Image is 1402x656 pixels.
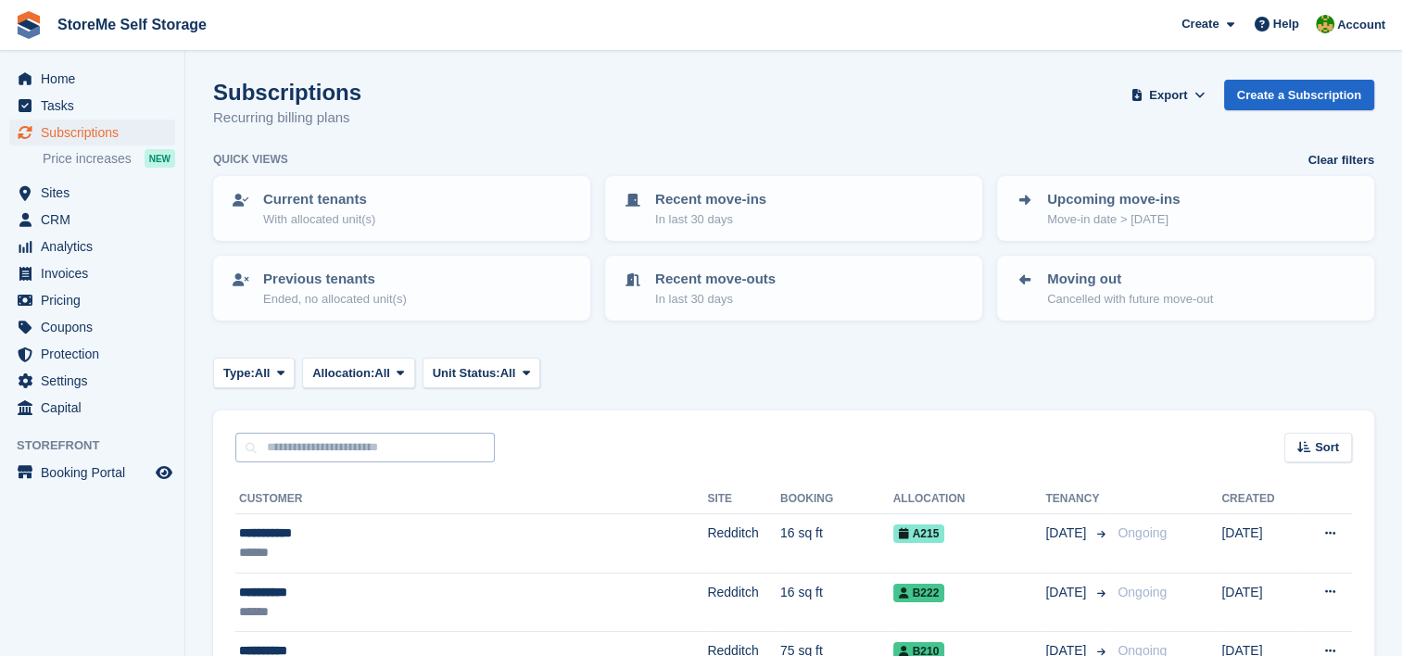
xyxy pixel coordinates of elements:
img: StorMe [1316,15,1334,33]
span: Sort [1315,438,1339,457]
a: StoreMe Self Storage [50,9,214,40]
a: menu [9,93,175,119]
span: Coupons [41,314,152,340]
td: [DATE] [1221,573,1296,632]
th: Tenancy [1045,485,1110,514]
a: menu [9,66,175,92]
button: Unit Status: All [423,358,540,388]
p: Recent move-outs [655,269,776,290]
p: Upcoming move-ins [1047,189,1180,210]
span: Ongoing [1118,525,1167,540]
a: menu [9,120,175,145]
span: Analytics [41,233,152,259]
span: Home [41,66,152,92]
th: Customer [235,485,707,514]
button: Allocation: All [302,358,415,388]
th: Booking [780,485,893,514]
button: Export [1128,80,1209,110]
p: In last 30 days [655,290,776,309]
th: Site [707,485,780,514]
span: Subscriptions [41,120,152,145]
div: NEW [145,149,175,168]
span: All [255,364,271,383]
span: Account [1337,16,1385,34]
span: Tasks [41,93,152,119]
a: menu [9,180,175,206]
td: 16 sq ft [780,573,893,632]
a: menu [9,460,175,486]
h1: Subscriptions [213,80,361,105]
p: Moving out [1047,269,1213,290]
p: Move-in date > [DATE] [1047,210,1180,229]
span: All [500,364,516,383]
p: In last 30 days [655,210,766,229]
a: menu [9,207,175,233]
span: Price increases [43,150,132,168]
td: [DATE] [1221,514,1296,574]
p: Recent move-ins [655,189,766,210]
a: Create a Subscription [1224,80,1374,110]
p: Previous tenants [263,269,407,290]
a: Price increases NEW [43,148,175,169]
a: Previous tenants Ended, no allocated unit(s) [215,258,588,319]
span: Unit Status: [433,364,500,383]
a: menu [9,314,175,340]
span: Export [1149,86,1187,105]
button: Type: All [213,358,295,388]
img: stora-icon-8386f47178a22dfd0bd8f6a31ec36ba5ce8667c1dd55bd0f319d3a0aa187defe.svg [15,11,43,39]
span: A215 [893,524,945,543]
span: Allocation: [312,364,374,383]
span: Type: [223,364,255,383]
p: Recurring billing plans [213,107,361,129]
a: menu [9,341,175,367]
span: [DATE] [1045,583,1090,602]
span: Ongoing [1118,585,1167,599]
td: Redditch [707,573,780,632]
a: Recent move-ins In last 30 days [607,178,980,239]
span: All [374,364,390,383]
span: Settings [41,368,152,394]
a: menu [9,368,175,394]
td: 16 sq ft [780,514,893,574]
h6: Quick views [213,151,288,168]
p: Ended, no allocated unit(s) [263,290,407,309]
a: Recent move-outs In last 30 days [607,258,980,319]
span: CRM [41,207,152,233]
a: menu [9,287,175,313]
a: Upcoming move-ins Move-in date > [DATE] [999,178,1372,239]
p: Cancelled with future move-out [1047,290,1213,309]
a: Current tenants With allocated unit(s) [215,178,588,239]
span: Storefront [17,436,184,455]
a: Clear filters [1307,151,1374,170]
span: Capital [41,395,152,421]
p: Current tenants [263,189,375,210]
a: menu [9,260,175,286]
span: Pricing [41,287,152,313]
span: [DATE] [1045,524,1090,543]
span: Help [1273,15,1299,33]
span: Protection [41,341,152,367]
span: Booking Portal [41,460,152,486]
a: Preview store [153,461,175,484]
td: Redditch [707,514,780,574]
th: Allocation [893,485,1046,514]
span: B222 [893,584,945,602]
a: menu [9,395,175,421]
span: Create [1181,15,1219,33]
p: With allocated unit(s) [263,210,375,229]
th: Created [1221,485,1296,514]
span: Invoices [41,260,152,286]
a: menu [9,233,175,259]
a: Moving out Cancelled with future move-out [999,258,1372,319]
span: Sites [41,180,152,206]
